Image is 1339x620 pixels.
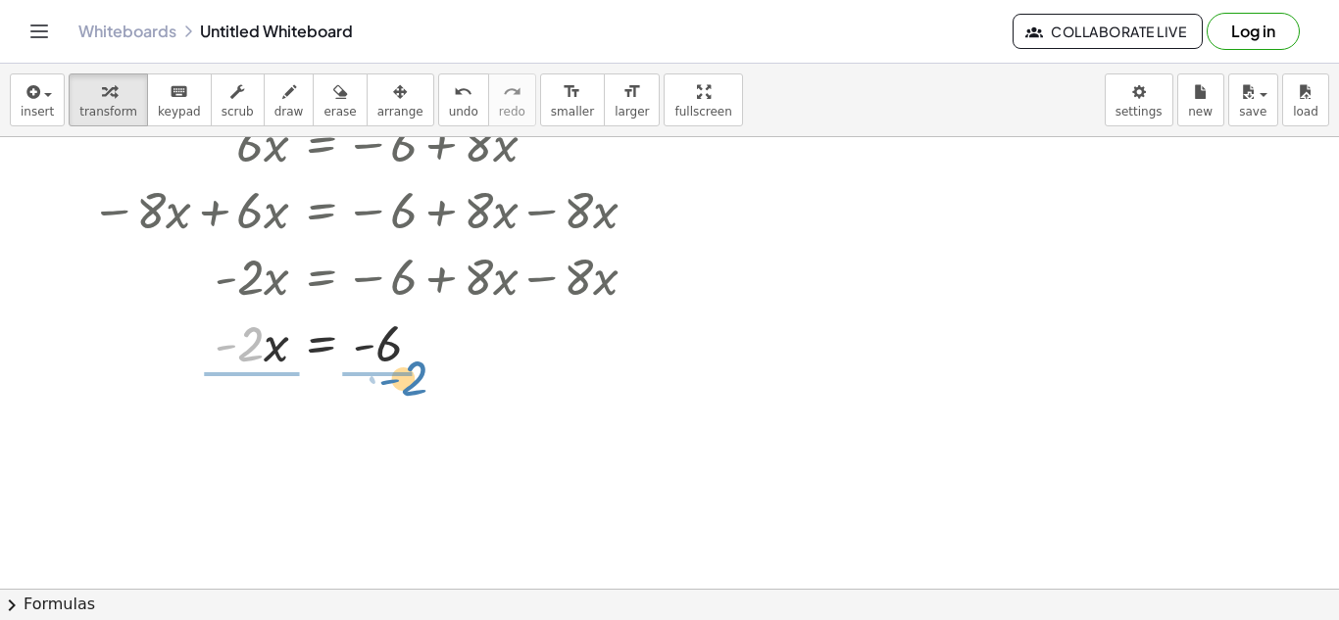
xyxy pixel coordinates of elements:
i: keyboard [170,80,188,104]
button: redoredo [488,73,536,126]
span: undo [449,105,478,119]
i: format_size [563,80,581,104]
span: fullscreen [674,105,731,119]
span: draw [274,105,304,119]
button: fullscreen [664,73,742,126]
span: transform [79,105,137,119]
button: scrub [211,73,265,126]
a: Whiteboards [78,22,176,41]
i: format_size [622,80,641,104]
button: save [1228,73,1278,126]
button: new [1177,73,1224,126]
span: save [1239,105,1266,119]
button: Collaborate Live [1013,14,1203,49]
button: transform [69,73,148,126]
button: undoundo [438,73,489,126]
span: smaller [551,105,594,119]
button: keyboardkeypad [147,73,212,126]
i: redo [503,80,521,104]
i: undo [454,80,472,104]
button: insert [10,73,65,126]
span: settings [1116,105,1163,119]
span: new [1188,105,1213,119]
button: Log in [1207,13,1300,50]
button: Toggle navigation [24,16,55,47]
button: erase [313,73,367,126]
span: scrub [222,105,254,119]
button: settings [1105,73,1173,126]
span: Collaborate Live [1029,23,1186,40]
span: load [1293,105,1318,119]
button: format_sizesmaller [540,73,605,126]
span: arrange [377,105,423,119]
span: larger [615,105,649,119]
button: arrange [367,73,434,126]
button: format_sizelarger [604,73,660,126]
span: redo [499,105,525,119]
button: draw [264,73,315,126]
span: insert [21,105,54,119]
span: erase [323,105,356,119]
button: load [1282,73,1329,126]
span: keypad [158,105,201,119]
